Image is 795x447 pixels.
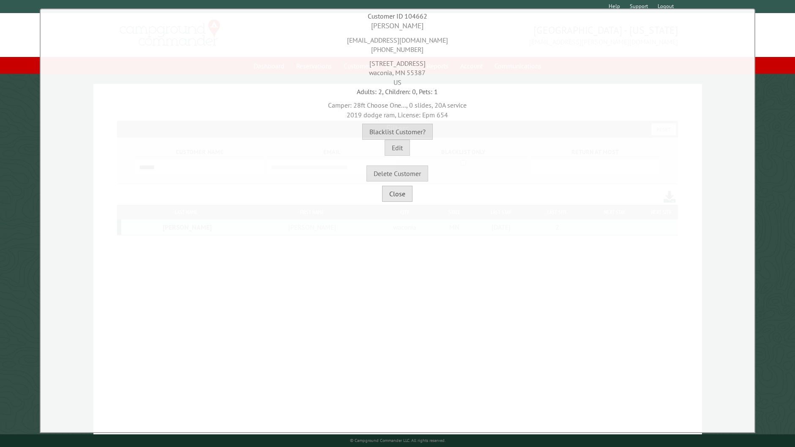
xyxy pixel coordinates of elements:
button: Close [382,186,413,202]
small: © Campground Commander LLC. All rights reserved. [350,438,445,443]
button: Delete Customer [366,165,428,182]
div: [STREET_ADDRESS] waconia, MN 55387 US [43,54,752,87]
div: Customer ID 104662 [43,11,752,21]
button: Blacklist Customer? [362,124,433,140]
div: [EMAIL_ADDRESS][DOMAIN_NAME] [PHONE_NUMBER] [43,31,752,54]
div: Camper: 28ft Choose One..., 0 slides, 20A service [43,96,752,119]
span: 2019 dodge ram, License: Epm 654 [347,111,448,119]
div: [PERSON_NAME] [43,21,752,31]
div: Adults: 2, Children: 0, Pets: 1 [43,87,752,96]
button: Edit [385,140,410,156]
